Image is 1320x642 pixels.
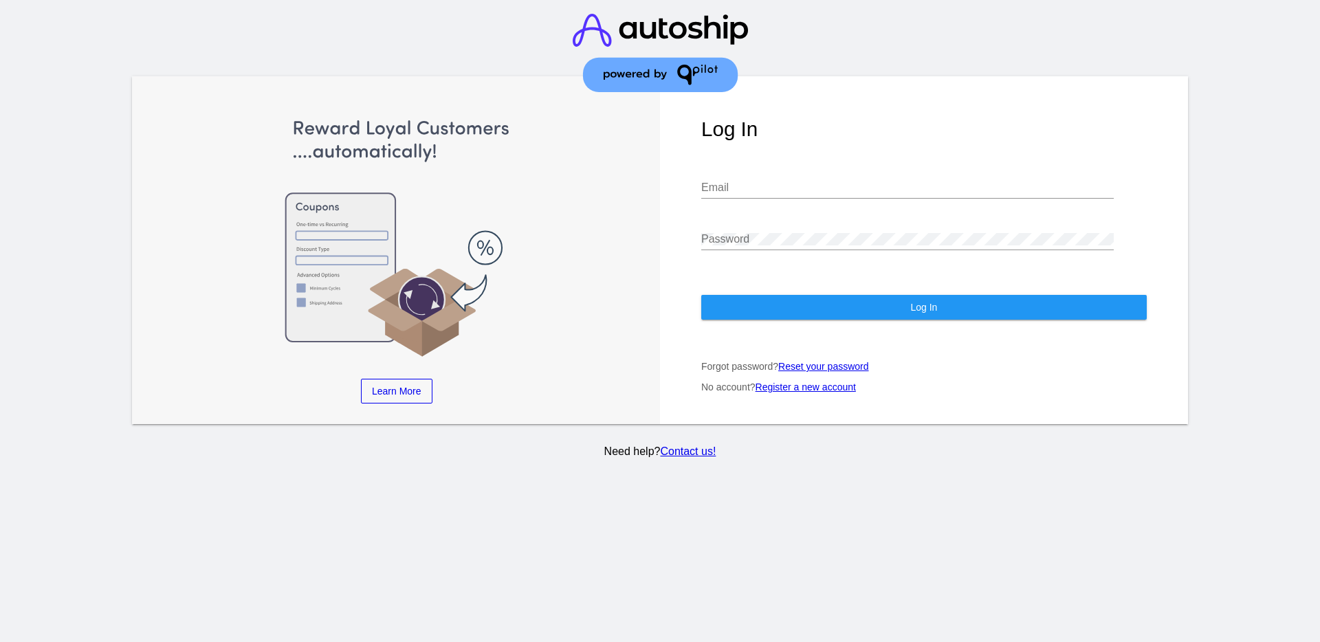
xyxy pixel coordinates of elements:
[361,379,432,403] a: Learn More
[701,381,1147,392] p: No account?
[701,181,1114,194] input: Email
[701,361,1147,372] p: Forgot password?
[778,361,869,372] a: Reset your password
[756,381,856,392] a: Register a new account
[174,118,619,358] img: Apply Coupons Automatically to Scheduled Orders with QPilot
[701,118,1147,141] h1: Log In
[910,302,937,313] span: Log In
[372,386,421,397] span: Learn More
[701,295,1147,320] button: Log In
[130,445,1191,458] p: Need help?
[660,445,716,457] a: Contact us!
